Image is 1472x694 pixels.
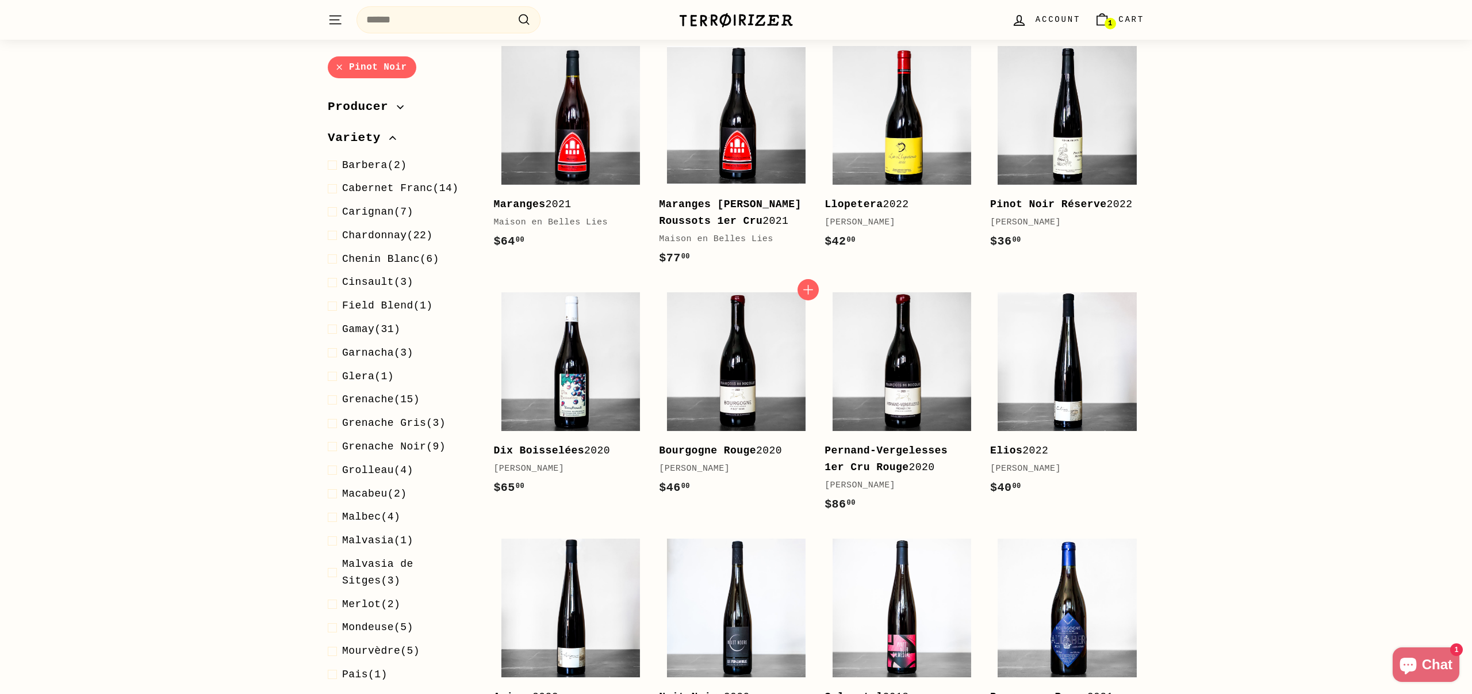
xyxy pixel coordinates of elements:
[1012,236,1021,244] sup: 00
[342,183,433,195] span: Cabernet Franc
[328,125,475,157] button: Variety
[1087,3,1151,37] a: Cart
[342,274,413,291] span: (3)
[493,445,584,456] b: Dix Boisselées
[342,666,388,683] span: (1)
[659,232,802,246] div: Maison en Belles Lies
[516,482,524,490] sup: 00
[847,499,856,507] sup: 00
[493,481,524,494] span: $65
[342,300,413,312] span: Field Blend
[342,181,459,197] span: (14)
[342,462,413,479] span: (4)
[825,216,967,230] div: [PERSON_NAME]
[342,488,388,499] span: Macabeu
[659,445,756,456] b: Bourgogne Rouge
[342,418,426,429] span: Grenache Gris
[342,512,381,523] span: Malbec
[328,95,475,126] button: Producer
[342,323,374,335] span: Gamay
[342,646,400,657] span: Mourvèdre
[342,251,439,268] span: (6)
[342,392,420,409] span: (15)
[342,159,388,171] span: Barbera
[342,347,394,359] span: Garnacha
[342,464,394,476] span: Grolleau
[342,598,381,610] span: Merlot
[493,462,636,476] div: [PERSON_NAME]
[825,38,979,262] a: Llopetera2022[PERSON_NAME]
[342,486,407,502] span: (2)
[342,230,407,241] span: Chardonnay
[990,235,1021,248] span: $36
[825,498,856,511] span: $86
[342,298,433,315] span: (1)
[1012,482,1021,490] sup: 00
[493,196,636,213] div: 2021
[659,462,802,476] div: [PERSON_NAME]
[847,236,856,244] sup: 00
[990,462,1133,476] div: [PERSON_NAME]
[659,481,690,494] span: $46
[1389,647,1463,685] inbox-online-store-chat: Shopify online store chat
[342,227,433,244] span: (22)
[825,443,967,476] div: 2020
[342,157,407,174] span: (2)
[990,481,1021,494] span: $40
[342,277,394,288] span: Cinsault
[342,371,374,382] span: Glera
[493,285,647,509] a: Dix Boisselées2020[PERSON_NAME]
[659,285,813,509] a: Bourgogne Rouge2020[PERSON_NAME]
[659,251,690,265] span: $77
[342,620,413,636] span: (5)
[1005,3,1087,37] a: Account
[990,196,1133,213] div: 2022
[1108,20,1112,28] span: 1
[990,216,1133,230] div: [PERSON_NAME]
[990,285,1144,509] a: Elios2022[PERSON_NAME]
[825,199,883,210] b: Llopetera
[342,253,420,265] span: Chenin Blanc
[825,285,979,525] a: Pernand-Vergelesses 1er Cru Rouge2020[PERSON_NAME]
[493,38,647,262] a: Maranges2021Maison en Belles Lies
[493,443,636,459] div: 2020
[493,216,636,230] div: Maison en Belles Lies
[342,321,400,338] span: (31)
[659,38,813,279] a: Maranges [PERSON_NAME] Roussots 1er Cru2021Maison en Belles Lies
[342,345,413,361] span: (3)
[659,443,802,459] div: 2020
[342,533,413,550] span: (1)
[825,235,856,248] span: $42
[493,235,524,248] span: $64
[342,509,400,526] span: (4)
[328,98,397,117] span: Producer
[342,622,394,634] span: Mondeuse
[1036,13,1080,26] span: Account
[342,643,420,660] span: (5)
[342,596,400,613] span: (2)
[825,479,967,493] div: [PERSON_NAME]
[990,199,1107,210] b: Pinot Noir Réserve
[342,394,394,406] span: Grenache
[825,445,948,473] b: Pernand-Vergelesses 1er Cru Rouge
[342,368,394,385] span: (1)
[1118,13,1144,26] span: Cart
[516,236,524,244] sup: 00
[342,415,446,432] span: (3)
[342,558,413,586] span: Malvasia de Sitges
[342,438,446,455] span: (9)
[342,441,426,452] span: Grenache Noir
[493,199,545,210] b: Maranges
[825,196,967,213] div: 2022
[990,445,1022,456] b: Elios
[342,535,394,547] span: Malvasia
[659,199,802,227] b: Maranges [PERSON_NAME] Roussots 1er Cru
[342,207,394,218] span: Carignan
[681,482,690,490] sup: 00
[342,204,413,221] span: (7)
[990,38,1144,262] a: Pinot Noir Réserve2022[PERSON_NAME]
[659,196,802,230] div: 2021
[342,669,368,680] span: Pais
[328,128,389,148] span: Variety
[681,253,690,261] sup: 00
